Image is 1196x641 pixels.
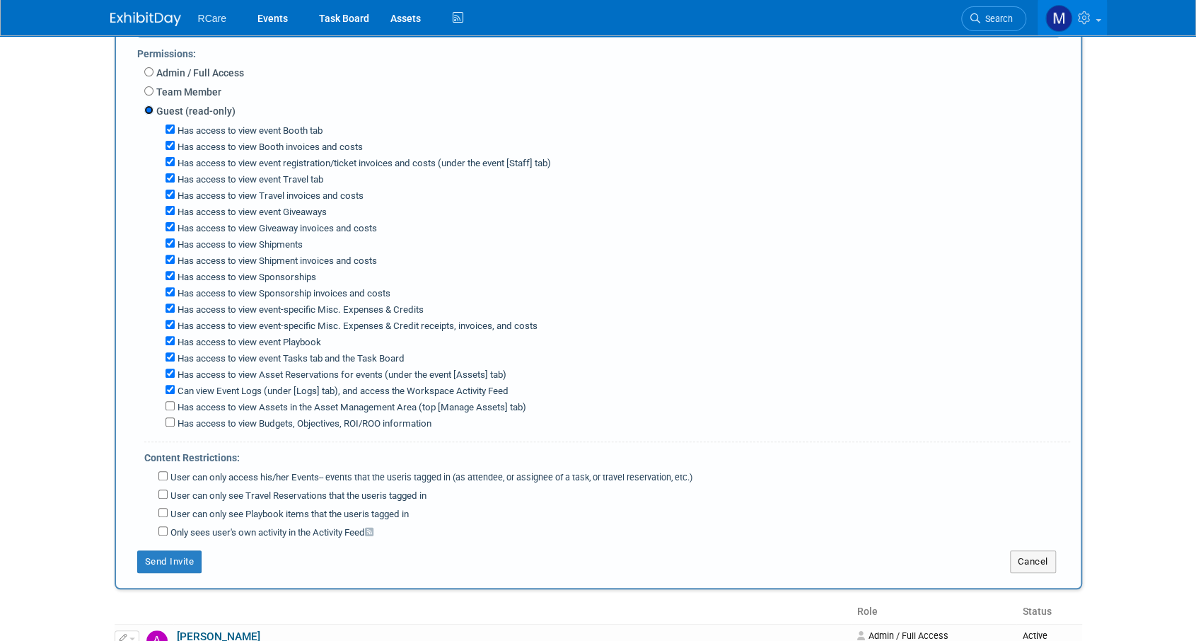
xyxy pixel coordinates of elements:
label: Team Member [153,85,221,99]
span: Search [980,13,1013,24]
button: Send Invite [137,550,202,573]
th: Status [1016,600,1081,624]
span: -- events that the user is tagged in (as attendee, or assignee of a task, or travel reservation, ... [319,472,692,483]
label: Has access to view event Playbook [175,336,321,350]
button: Cancel [1010,550,1056,573]
label: Has access to view Booth invoices and costs [175,141,363,154]
label: User can only access his/her Events [168,471,692,485]
div: Permissions: [137,41,1070,64]
label: Has access to view Sponsorships [175,271,316,284]
label: Has access to view event Giveaways [175,206,327,219]
label: Has access to view Travel invoices and costs [175,190,364,203]
label: Can view Event Logs (under [Logs] tab), and access the Workspace Activity Feed [175,385,509,398]
th: Role [851,600,1016,624]
label: User can only see Playbook items that the user is tagged in [168,508,409,521]
label: Has access to view event-specific Misc. Expenses & Credits [175,304,424,317]
label: Has access to view Sponsorship invoices and costs [175,287,390,301]
span: Admin / Full Access [857,630,948,641]
label: Only sees user's own activity in the Activity Feed [168,526,373,540]
label: Guest (read-only) [153,104,236,118]
label: Has access to view Shipment invoices and costs [175,255,377,268]
label: Has access to view event registration/ticket invoices and costs (under the event [Staff] tab) [175,157,551,171]
span: RCare [198,13,226,24]
label: Has access to view event Booth tab [175,125,323,138]
label: Has access to view event Travel tab [175,173,323,187]
img: ExhibitDay [110,12,181,26]
img: Mike Andolina [1045,5,1072,32]
label: Has access to view event-specific Misc. Expenses & Credit receipts, invoices, and costs [175,320,538,333]
label: Has access to view event Tasks tab and the Task Board [175,352,405,366]
a: Search [961,6,1026,31]
span: Active [1022,630,1047,641]
label: User can only see Travel Reservations that the user is tagged in [168,490,426,503]
div: Content Restrictions: [144,442,1070,468]
label: Has access to view Assets in the Asset Management Area (top [Manage Assets] tab) [175,401,526,415]
label: Has access to view Asset Reservations for events (under the event [Assets] tab) [175,369,506,382]
label: Admin / Full Access [153,66,244,80]
label: Has access to view Budgets, Objectives, ROI/ROO information [175,417,431,431]
label: Has access to view Giveaway invoices and costs [175,222,377,236]
label: Has access to view Shipments [175,238,303,252]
